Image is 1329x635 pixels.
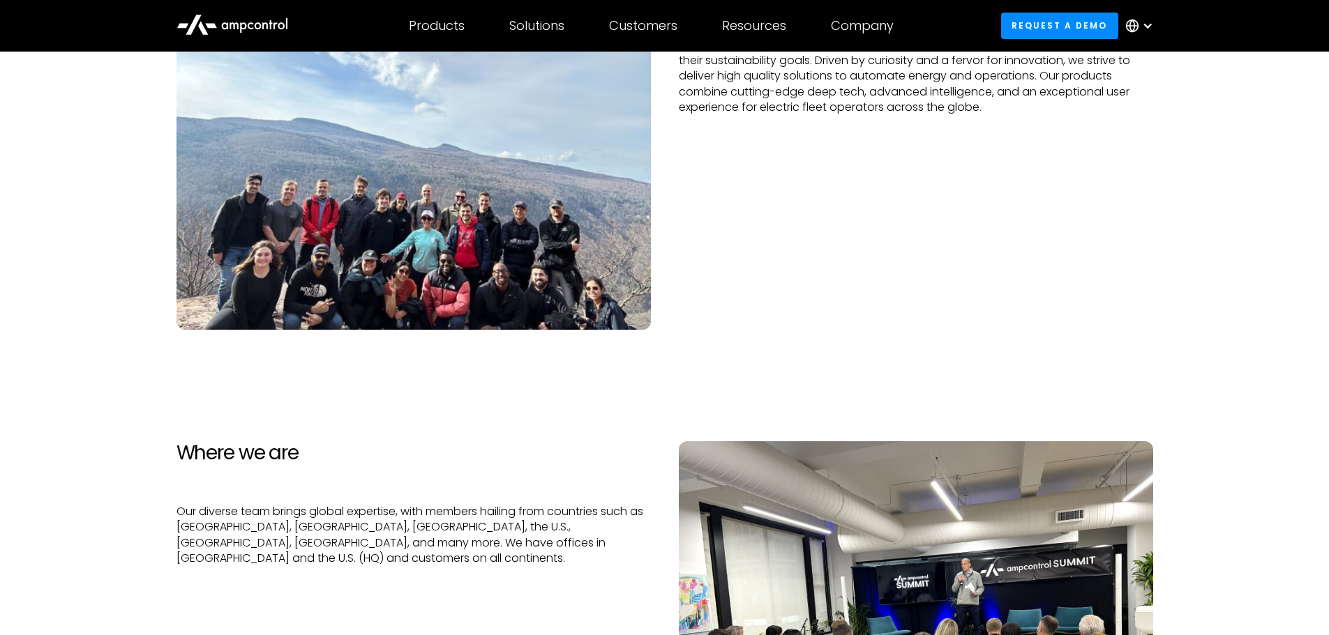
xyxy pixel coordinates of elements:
a: Request a demo [1001,13,1118,38]
p: We are electric fleet industry leaders passionate about helping organizations achieve their susta... [679,38,1153,116]
h2: Where we are [177,441,651,465]
div: Solutions [509,18,564,33]
div: Company [831,18,894,33]
div: Resources [722,18,786,33]
div: Products [409,18,465,33]
p: Our diverse team brings global expertise, with members hailing from countries such as [GEOGRAPHIC... [177,504,651,567]
div: Customers [609,18,677,33]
